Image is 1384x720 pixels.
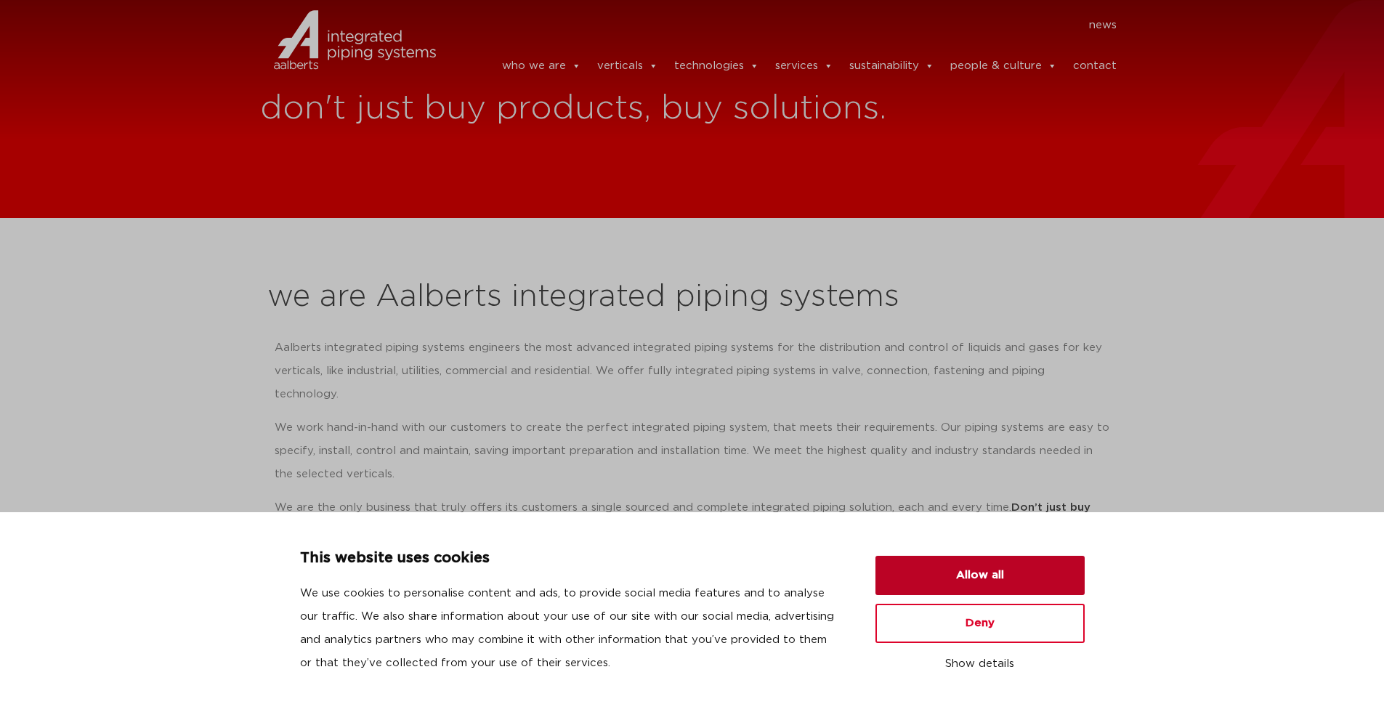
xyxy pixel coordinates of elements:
[502,52,581,81] a: who we are
[597,52,658,81] a: verticals
[275,336,1110,406] p: Aalberts integrated piping systems engineers the most advanced integrated piping systems for the ...
[275,416,1110,486] p: We work hand-in-hand with our customers to create the perfect integrated piping system, that meet...
[875,556,1085,595] button: Allow all
[300,547,841,570] p: This website uses cookies
[458,14,1117,37] nav: Menu
[674,52,759,81] a: technologies
[267,280,1117,315] h2: we are Aalberts integrated piping systems
[775,52,833,81] a: services
[300,582,841,675] p: We use cookies to personalise content and ads, to provide social media features and to analyse ou...
[875,604,1085,643] button: Deny
[275,496,1110,543] p: We are the only business that truly offers its customers a single sourced and complete integrated...
[1089,14,1117,37] a: news
[849,52,934,81] a: sustainability
[1073,52,1117,81] a: contact
[875,652,1085,676] button: Show details
[950,52,1057,81] a: people & culture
